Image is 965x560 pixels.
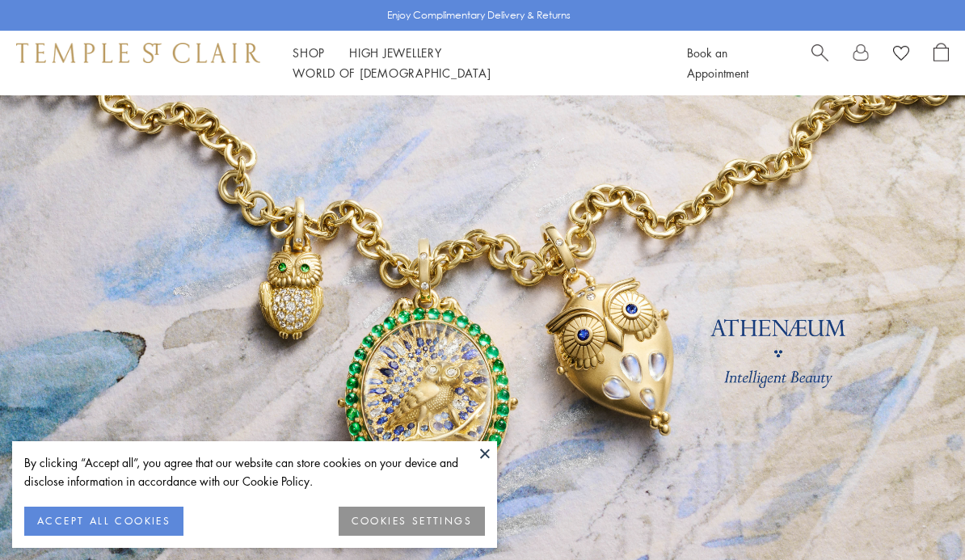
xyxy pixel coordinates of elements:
[293,65,491,81] a: World of [DEMOGRAPHIC_DATA]World of [DEMOGRAPHIC_DATA]
[933,43,949,83] a: Open Shopping Bag
[24,507,183,536] button: ACCEPT ALL COOKIES
[339,507,485,536] button: COOKIES SETTINGS
[16,43,260,62] img: Temple St. Clair
[811,43,828,83] a: Search
[293,44,325,61] a: ShopShop
[893,43,909,67] a: View Wishlist
[349,44,442,61] a: High JewelleryHigh Jewellery
[387,7,571,23] p: Enjoy Complimentary Delivery & Returns
[293,43,651,83] nav: Main navigation
[884,484,949,544] iframe: Gorgias live chat messenger
[24,453,485,491] div: By clicking “Accept all”, you agree that our website can store cookies on your device and disclos...
[687,44,748,81] a: Book an Appointment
